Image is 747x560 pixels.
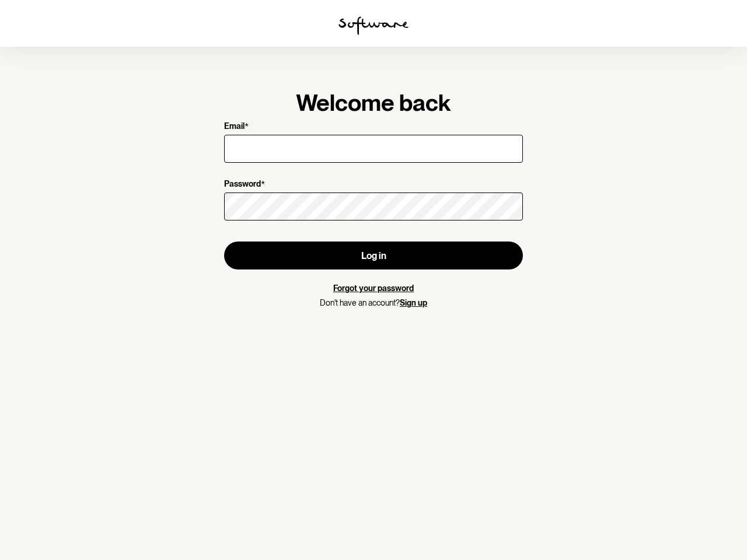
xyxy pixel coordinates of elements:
img: software logo [338,16,409,35]
a: Forgot your password [333,283,414,293]
button: Log in [224,242,523,269]
p: Don't have an account? [224,298,523,308]
a: Sign up [400,298,427,307]
p: Password [224,179,261,190]
p: Email [224,121,245,132]
h1: Welcome back [224,89,523,117]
